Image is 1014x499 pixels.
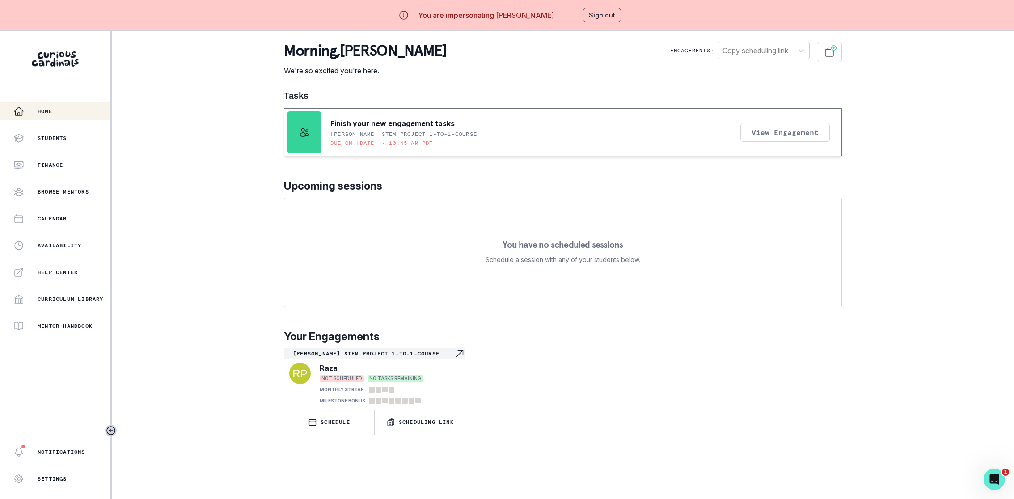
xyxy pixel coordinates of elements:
[321,419,350,426] p: SCHEDULE
[454,348,465,359] svg: Navigate to engagement page
[38,242,81,249] p: Availability
[1002,469,1009,476] span: 1
[293,350,454,357] p: [PERSON_NAME] STEM Project 1-to-1-course
[368,375,423,382] span: NO TASKS REMAINING
[38,269,78,276] p: Help Center
[320,386,364,393] p: MONTHLY STREAK
[320,375,364,382] span: NOT SCHEDULED
[38,108,52,115] p: Home
[670,47,714,54] p: Engagements:
[38,296,104,303] p: Curriculum Library
[418,10,554,21] p: You are impersonating [PERSON_NAME]
[583,8,621,22] button: Sign out
[375,410,465,435] button: Scheduling Link
[38,188,89,195] p: Browse Mentors
[486,254,640,265] p: Schedule a session with any of your students below.
[284,65,446,76] p: We're so excited you're here.
[284,178,842,194] p: Upcoming sessions
[38,161,63,169] p: Finance
[320,363,338,373] p: Raza
[284,90,842,101] h1: Tasks
[330,131,477,138] p: [PERSON_NAME] STEM Project 1-to-1-course
[817,42,842,62] button: Schedule Sessions
[105,425,117,436] button: Toggle sidebar
[740,123,830,142] button: View Engagement
[984,469,1005,490] iframe: Intercom live chat
[289,363,311,384] img: svg
[503,240,623,249] p: You have no scheduled sessions
[32,51,79,67] img: Curious Cardinals Logo
[38,448,85,456] p: Notifications
[399,419,454,426] p: Scheduling Link
[38,135,67,142] p: Students
[284,410,374,435] button: SCHEDULE
[284,329,842,345] p: Your Engagements
[330,118,455,129] p: Finish your new engagement tasks
[330,140,433,147] p: Due on [DATE] • 10:45 AM PDT
[38,215,67,222] p: Calendar
[320,398,365,404] p: MILESTONE BONUS
[38,322,93,330] p: Mentor Handbook
[38,475,67,482] p: Settings
[284,42,446,60] p: morning , [PERSON_NAME]
[284,348,465,406] a: [PERSON_NAME] STEM Project 1-to-1-courseNavigate to engagement pageRazaNOT SCHEDULEDNO TASKS REMA...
